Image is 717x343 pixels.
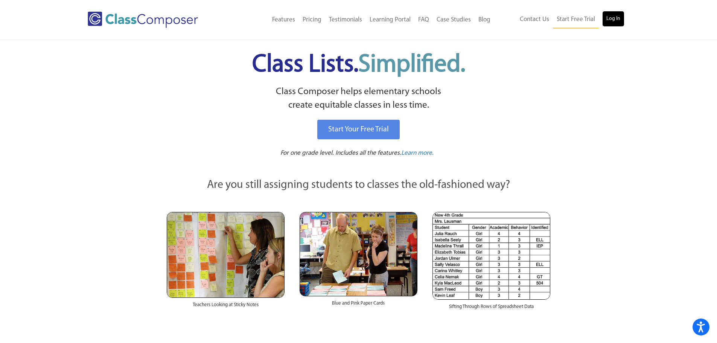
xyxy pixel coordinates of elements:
a: Pricing [299,12,325,28]
span: Simplified. [358,53,465,77]
span: Learn more. [401,150,434,156]
img: Spreadsheets [432,212,550,300]
nav: Header Menu [494,11,624,28]
a: Start Free Trial [553,11,599,28]
span: Class Lists. [252,53,465,77]
a: Testimonials [325,12,366,28]
div: Sifting Through Rows of Spreadsheet Data [432,300,550,318]
a: Learning Portal [366,12,414,28]
img: Class Composer [88,12,198,28]
span: For one grade level. Includes all the features. [280,150,401,156]
a: Contact Us [516,11,553,28]
a: Log In [603,11,624,26]
p: Class Composer helps elementary schools create equitable classes in less time. [166,85,552,113]
div: Blue and Pink Paper Cards [300,296,417,314]
a: Start Your Free Trial [317,120,400,139]
div: Teachers Looking at Sticky Notes [167,298,285,316]
p: Are you still assigning students to classes the old-fashioned way? [167,177,551,194]
a: Learn more. [401,149,434,158]
a: Features [268,12,299,28]
img: Blue and Pink Paper Cards [300,212,417,296]
a: FAQ [414,12,433,28]
span: Start Your Free Trial [328,126,389,133]
a: Blog [475,12,494,28]
nav: Header Menu [229,12,494,28]
a: Case Studies [433,12,475,28]
img: Teachers Looking at Sticky Notes [167,212,285,298]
